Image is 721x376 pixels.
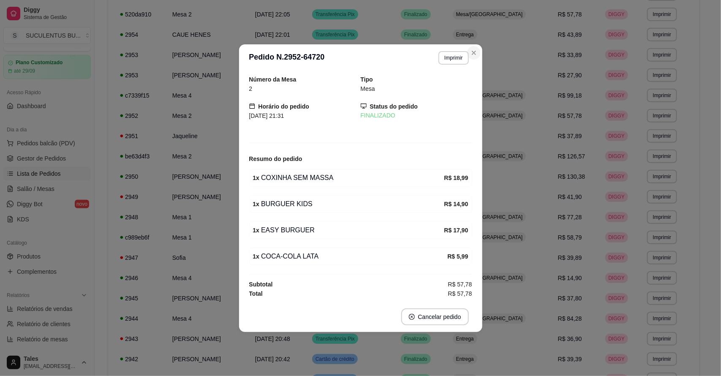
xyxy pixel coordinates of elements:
[448,289,472,298] span: R$ 57,78
[444,201,468,207] strong: R$ 14,90
[249,281,273,288] strong: Subtotal
[361,103,367,109] span: desktop
[249,51,325,65] h3: Pedido N. 2952-64720
[253,199,444,209] div: BURGUER KIDS
[249,155,302,162] strong: Resumo do pedido
[253,253,260,260] strong: 1 x
[438,51,468,65] button: Imprimir
[249,76,297,83] strong: Número da Mesa
[409,314,415,320] span: close-circle
[249,290,263,297] strong: Total
[448,280,472,289] span: R$ 57,78
[444,227,468,234] strong: R$ 17,90
[401,308,469,325] button: close-circleCancelar pedido
[253,227,260,234] strong: 1 x
[249,103,255,109] span: calendar
[253,225,444,235] div: EASY BURGUER
[253,251,448,262] div: COCA-COLA LATA
[447,253,468,260] strong: R$ 5,99
[444,174,468,181] strong: R$ 18,99
[249,112,284,119] span: [DATE] 21:31
[258,103,310,110] strong: Horário do pedido
[361,111,472,120] div: FINALIZADO
[467,46,481,60] button: Close
[361,76,373,83] strong: Tipo
[249,85,253,92] span: 2
[370,103,418,110] strong: Status do pedido
[253,174,260,181] strong: 1 x
[361,85,375,92] span: Mesa
[253,201,260,207] strong: 1 x
[253,173,444,183] div: COXINHA SEM MASSA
